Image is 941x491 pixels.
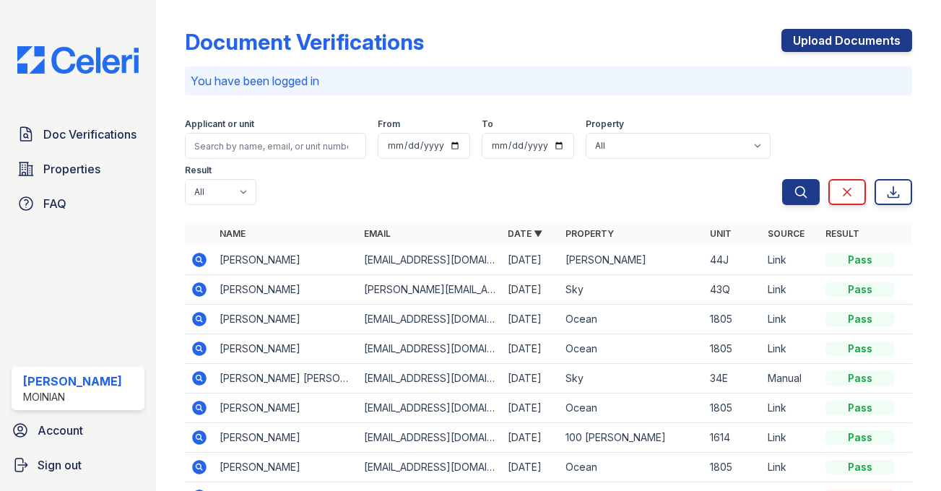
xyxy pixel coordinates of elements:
[358,423,503,453] td: [EMAIL_ADDRESS][DOMAIN_NAME]
[214,394,358,423] td: [PERSON_NAME]
[560,275,704,305] td: Sky
[825,312,895,326] div: Pass
[358,305,503,334] td: [EMAIL_ADDRESS][DOMAIN_NAME]
[185,29,424,55] div: Document Verifications
[762,453,820,482] td: Link
[586,118,624,130] label: Property
[710,228,732,239] a: Unit
[12,155,144,183] a: Properties
[560,394,704,423] td: Ocean
[214,275,358,305] td: [PERSON_NAME]
[220,228,246,239] a: Name
[502,453,560,482] td: [DATE]
[565,228,614,239] a: Property
[560,364,704,394] td: Sky
[704,453,762,482] td: 1805
[23,390,122,404] div: Moinian
[358,275,503,305] td: [PERSON_NAME][EMAIL_ADDRESS][DOMAIN_NAME]
[560,453,704,482] td: Ocean
[23,373,122,390] div: [PERSON_NAME]
[704,394,762,423] td: 1805
[704,334,762,364] td: 1805
[502,364,560,394] td: [DATE]
[704,423,762,453] td: 1614
[825,371,895,386] div: Pass
[502,394,560,423] td: [DATE]
[704,364,762,394] td: 34E
[825,253,895,267] div: Pass
[502,245,560,275] td: [DATE]
[704,245,762,275] td: 44J
[502,334,560,364] td: [DATE]
[502,275,560,305] td: [DATE]
[12,120,144,149] a: Doc Verifications
[185,118,254,130] label: Applicant or unit
[825,342,895,356] div: Pass
[214,305,358,334] td: [PERSON_NAME]
[762,305,820,334] td: Link
[762,364,820,394] td: Manual
[762,334,820,364] td: Link
[704,305,762,334] td: 1805
[762,275,820,305] td: Link
[768,228,805,239] a: Source
[825,460,895,474] div: Pass
[214,423,358,453] td: [PERSON_NAME]
[43,195,66,212] span: FAQ
[560,245,704,275] td: [PERSON_NAME]
[482,118,493,130] label: To
[6,46,150,74] img: CE_Logo_Blue-a8612792a0a2168367f1c8372b55b34899dd931a85d93a1a3d3e32e68fde9ad4.png
[358,364,503,394] td: [EMAIL_ADDRESS][DOMAIN_NAME]
[43,126,136,143] span: Doc Verifications
[364,228,391,239] a: Email
[185,165,212,176] label: Result
[214,364,358,394] td: [PERSON_NAME] [PERSON_NAME]
[214,453,358,482] td: [PERSON_NAME]
[38,456,82,474] span: Sign out
[214,334,358,364] td: [PERSON_NAME]
[781,29,912,52] a: Upload Documents
[358,394,503,423] td: [EMAIL_ADDRESS][DOMAIN_NAME]
[825,282,895,297] div: Pass
[762,423,820,453] td: Link
[704,275,762,305] td: 43Q
[762,245,820,275] td: Link
[560,423,704,453] td: 100 [PERSON_NAME]
[508,228,542,239] a: Date ▼
[825,430,895,445] div: Pass
[358,453,503,482] td: [EMAIL_ADDRESS][DOMAIN_NAME]
[378,118,400,130] label: From
[6,416,150,445] a: Account
[214,245,358,275] td: [PERSON_NAME]
[560,334,704,364] td: Ocean
[502,423,560,453] td: [DATE]
[12,189,144,218] a: FAQ
[191,72,906,90] p: You have been logged in
[6,451,150,479] a: Sign out
[560,305,704,334] td: Ocean
[43,160,100,178] span: Properties
[502,305,560,334] td: [DATE]
[38,422,83,439] span: Account
[358,245,503,275] td: [EMAIL_ADDRESS][DOMAIN_NAME]
[762,394,820,423] td: Link
[185,133,366,159] input: Search by name, email, or unit number
[825,401,895,415] div: Pass
[825,228,859,239] a: Result
[358,334,503,364] td: [EMAIL_ADDRESS][DOMAIN_NAME]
